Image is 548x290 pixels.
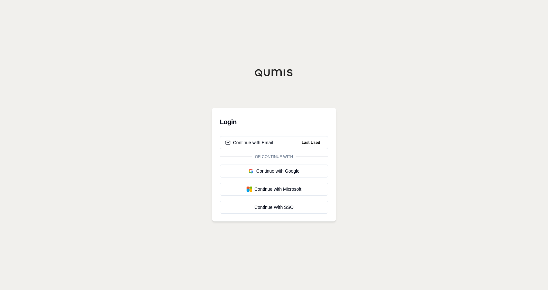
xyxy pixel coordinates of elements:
button: Continue with Microsoft [220,183,328,196]
span: Last Used [299,139,323,146]
span: Or continue with [252,154,296,159]
button: Continue with Google [220,165,328,177]
img: Qumis [255,69,293,77]
div: Continue with Microsoft [225,186,323,192]
div: Continue with Email [225,139,273,146]
div: Continue with Google [225,168,323,174]
a: Continue With SSO [220,201,328,214]
div: Continue With SSO [225,204,323,210]
h3: Login [220,115,328,128]
button: Continue with EmailLast Used [220,136,328,149]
